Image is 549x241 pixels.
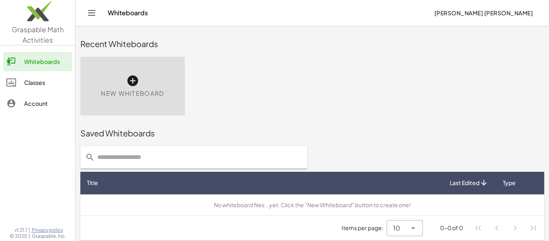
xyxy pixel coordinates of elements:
[29,227,30,233] span: |
[434,9,533,16] span: [PERSON_NAME] [PERSON_NAME]
[503,179,516,187] span: Type
[80,128,544,139] div: Saved Whiteboards
[87,179,98,187] span: Title
[12,25,64,44] span: Graspable Math Activities
[3,94,72,113] a: Account
[87,201,538,209] div: No whiteboard files...yet. Click the "New Whiteboard" button to create one!
[85,6,98,19] button: Toggle navigation
[428,6,539,20] button: [PERSON_NAME] [PERSON_NAME]
[32,233,66,239] span: Graspable, Inc.
[450,179,479,187] span: Last Edited
[101,89,164,98] span: New Whiteboard
[3,52,72,71] a: Whiteboards
[32,227,66,233] a: Privacy policy
[24,78,69,87] div: Classes
[469,219,543,237] nav: Pagination Navigation
[440,224,463,232] div: 0-0 of 0
[342,224,387,232] span: Items per page:
[24,57,69,66] div: Whiteboards
[24,99,69,108] div: Account
[80,38,544,49] div: Recent Whiteboards
[393,223,400,233] span: 10
[29,233,30,239] span: |
[3,73,72,92] a: Classes
[10,233,27,239] span: © 2025
[14,227,27,233] span: v1.31.1
[85,152,95,162] i: prepended action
